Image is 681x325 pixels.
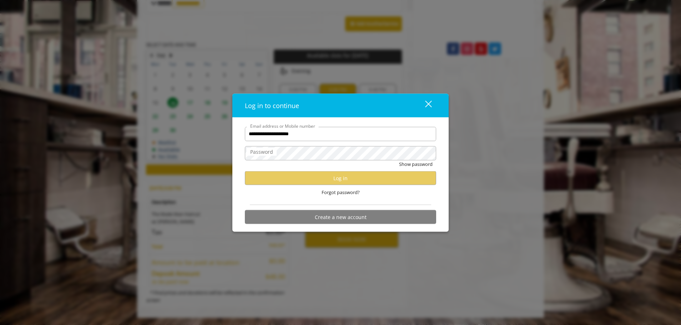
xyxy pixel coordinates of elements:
[247,148,277,156] label: Password
[245,101,299,110] span: Log in to continue
[245,146,436,160] input: Password
[245,127,436,141] input: Email address or Mobile number
[412,98,436,113] button: close dialog
[245,210,436,224] button: Create a new account
[322,189,360,196] span: Forgot password?
[247,122,319,129] label: Email address or Mobile number
[417,100,431,111] div: close dialog
[399,160,433,168] button: Show password
[245,171,436,185] button: Log in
